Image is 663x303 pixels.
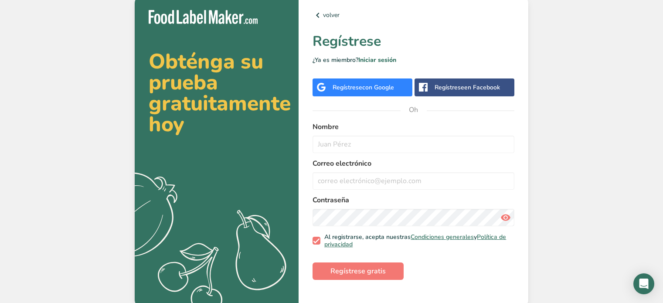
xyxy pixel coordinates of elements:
[333,83,362,92] font: Regístrese
[358,56,396,64] a: Iniciar sesión
[313,159,371,168] font: Correo electrónico
[330,266,386,276] font: Regístrese gratis
[474,233,477,241] font: y
[313,136,514,153] input: Juan Pérez
[313,262,404,280] button: Regístrese gratis
[409,105,418,115] font: Oh
[149,10,258,24] img: Fabricante de etiquetas para alimentos
[313,195,349,205] font: Contraseña
[313,172,514,190] input: correo electrónico@ejemplo.com
[149,47,263,76] font: Obténga su
[313,32,381,51] font: Regístrese
[149,110,184,139] font: hoy
[324,233,411,241] font: Al registrarse, acepta nuestras
[411,233,474,241] a: Condiciones generales
[324,233,506,249] a: Política de privacidad
[149,68,291,118] font: prueba gratuitamente
[313,122,339,132] font: Nombre
[435,83,464,92] font: Regístrese
[323,11,340,19] font: volver
[464,83,500,92] font: en Facebook
[313,56,358,64] font: ¿Ya es miembro?
[633,273,654,294] div: Abrir Intercom Messenger
[362,83,394,92] font: con Google
[313,10,514,20] a: volver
